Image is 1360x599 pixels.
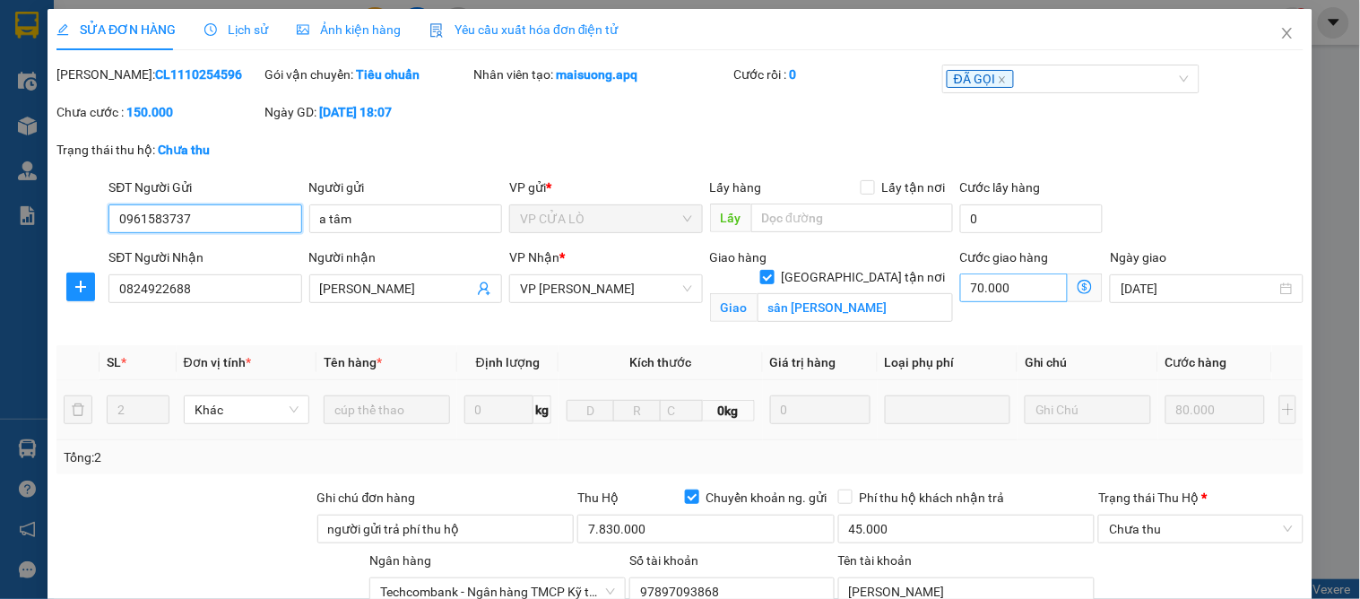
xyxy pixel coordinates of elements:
[556,67,637,82] b: maisuong.apq
[476,355,540,369] span: Định lượng
[703,400,755,421] span: 0kg
[317,515,575,543] input: Ghi chú đơn hàng
[770,395,871,424] input: 0
[56,23,69,36] span: edit
[204,23,217,36] span: clock-circle
[297,23,309,36] span: picture
[838,553,913,568] label: Tên tài khoản
[710,204,751,232] span: Lấy
[567,400,614,421] input: D
[710,250,767,265] span: Giao hàng
[1078,280,1092,294] span: dollar-circle
[320,105,393,119] b: [DATE] 18:07
[577,490,619,505] span: Thu Hộ
[204,22,268,37] span: Lịch sử
[184,355,251,369] span: Đơn vị tính
[875,178,953,197] span: Lấy tận nơi
[477,282,491,296] span: user-add
[155,67,242,82] b: CL1110254596
[520,205,691,232] span: VP CỬA LÒ
[126,105,173,119] b: 150.000
[265,102,470,122] div: Ngày GD:
[699,488,835,508] span: Chuyển khoản ng. gửi
[660,400,703,421] input: C
[1165,395,1266,424] input: 0
[108,247,301,267] div: SĐT Người Nhận
[853,488,1012,508] span: Phí thu hộ khách nhận trả
[960,250,1049,265] label: Cước giao hàng
[56,22,176,37] span: SỬA ĐƠN HÀNG
[1109,516,1292,543] span: Chưa thu
[309,178,502,197] div: Người gửi
[108,178,301,197] div: SĐT Người Gửi
[324,395,449,424] input: VD: Bàn, Ghế
[775,267,953,287] span: [GEOGRAPHIC_DATA] tận nơi
[42,14,171,73] strong: CHUYỂN PHÁT NHANH AN PHÚ QUÝ
[317,490,416,505] label: Ghi chú đơn hàng
[40,76,173,137] span: [GEOGRAPHIC_DATA], [GEOGRAPHIC_DATA] ↔ [GEOGRAPHIC_DATA]
[67,280,94,294] span: plus
[960,204,1104,233] input: Cước lấy hàng
[158,143,210,157] b: Chưa thu
[751,204,953,232] input: Dọc đường
[357,67,420,82] b: Tiêu chuẩn
[710,293,758,322] span: Giao
[613,400,661,421] input: R
[1110,250,1166,265] label: Ngày giao
[533,395,551,424] span: kg
[629,355,691,369] span: Kích thước
[1165,355,1227,369] span: Cước hàng
[998,75,1007,84] span: close
[107,355,121,369] span: SL
[878,345,1018,380] th: Loại phụ phí
[1279,395,1295,424] button: plus
[960,180,1041,195] label: Cước lấy hàng
[520,275,691,302] span: VP GIA LÂM
[429,22,619,37] span: Yêu cầu xuất hóa đơn điện tử
[429,23,444,38] img: icon
[66,273,95,301] button: plus
[1025,395,1150,424] input: Ghi Chú
[758,293,953,322] input: Giao tận nơi
[64,447,526,467] div: Tổng: 2
[265,65,470,84] div: Gói vận chuyển:
[710,180,762,195] span: Lấy hàng
[369,553,431,568] label: Ngân hàng
[1280,26,1295,40] span: close
[9,97,35,186] img: logo
[770,355,836,369] span: Giá trị hàng
[1121,279,1276,299] input: Ngày giao
[1262,9,1312,59] button: Close
[509,178,702,197] div: VP gửi
[56,140,314,160] div: Trạng thái thu hộ:
[56,65,261,84] div: [PERSON_NAME]:
[56,102,261,122] div: Chưa cước :
[473,65,731,84] div: Nhân viên tạo:
[790,67,797,82] b: 0
[64,395,92,424] button: delete
[509,250,559,265] span: VP Nhận
[1018,345,1157,380] th: Ghi chú
[195,396,299,423] span: Khác
[947,70,1014,88] span: ĐÃ GỌI
[734,65,939,84] div: Cước rồi :
[297,22,401,37] span: Ảnh kiện hàng
[324,355,382,369] span: Tên hàng
[1098,488,1303,508] div: Trạng thái Thu Hộ
[629,553,698,568] label: Số tài khoản
[309,247,502,267] div: Người nhận
[960,273,1069,302] input: Cước giao hàng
